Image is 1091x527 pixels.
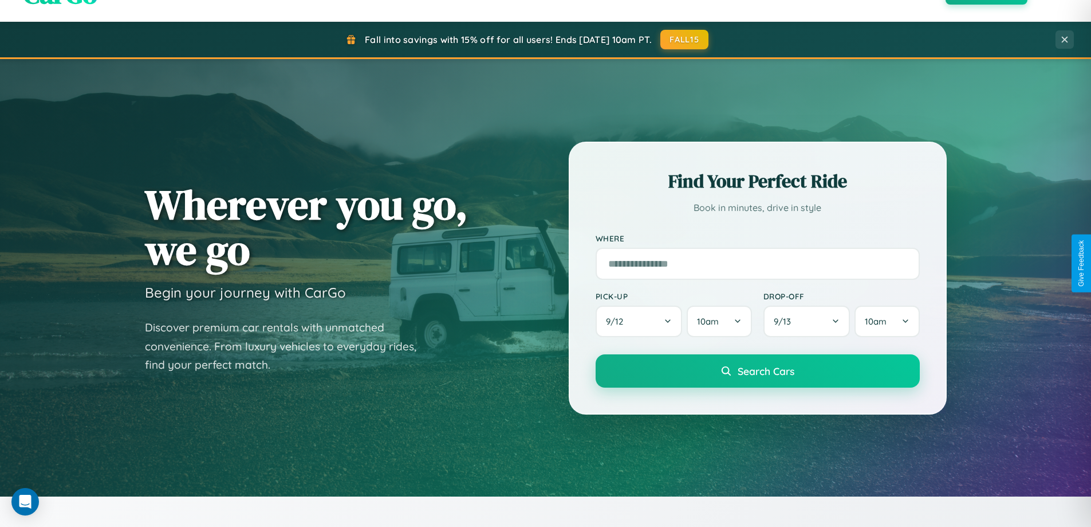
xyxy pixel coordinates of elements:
button: Search Cars [596,354,920,388]
label: Where [596,233,920,243]
label: Pick-up [596,291,752,301]
span: Fall into savings with 15% off for all users! Ends [DATE] 10am PT. [365,34,652,45]
button: 10am [854,306,919,337]
span: 9 / 12 [606,316,629,327]
span: 10am [865,316,887,327]
h1: Wherever you go, we go [145,182,468,272]
button: 10am [687,306,751,337]
span: 9 / 13 [774,316,797,327]
button: 9/12 [596,306,683,337]
span: Search Cars [738,365,794,377]
p: Book in minutes, drive in style [596,200,920,216]
p: Discover premium car rentals with unmatched convenience. From luxury vehicles to everyday rides, ... [145,318,431,374]
h3: Begin your journey with CarGo [145,284,346,301]
button: FALL15 [660,30,708,49]
span: 10am [697,316,719,327]
div: Give Feedback [1077,240,1085,287]
h2: Find Your Perfect Ride [596,169,920,194]
button: 9/13 [763,306,850,337]
label: Drop-off [763,291,920,301]
div: Open Intercom Messenger [11,488,39,516]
